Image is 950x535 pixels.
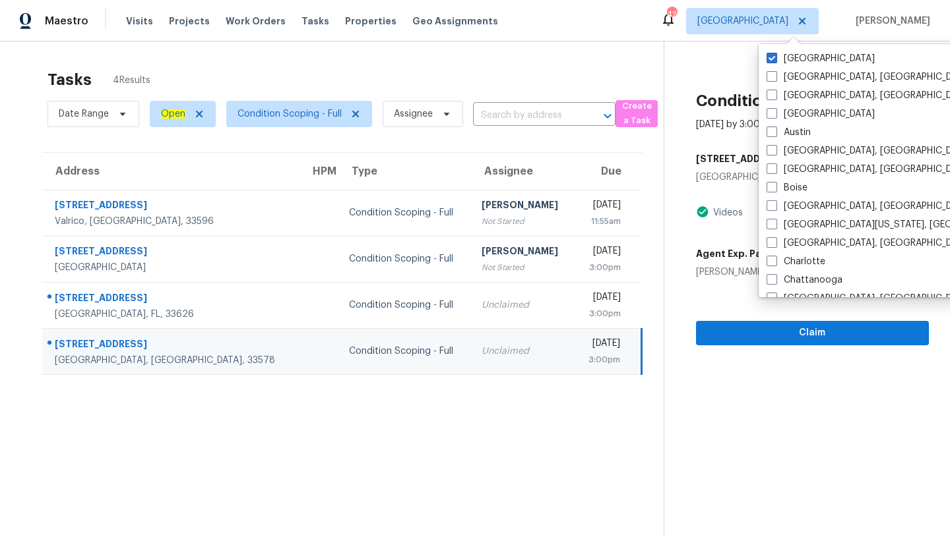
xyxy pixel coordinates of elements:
h2: Condition Scoping - Full [696,94,879,107]
div: 3:00pm [585,261,621,274]
div: [STREET_ADDRESS] [55,291,289,308]
div: Not Started [482,261,563,274]
div: [STREET_ADDRESS] [55,198,289,215]
span: Work Orders [226,14,286,28]
h2: Tasks [47,73,92,86]
div: [GEOGRAPHIC_DATA], [GEOGRAPHIC_DATA], 33578 [55,354,289,367]
button: Open [598,107,617,125]
div: Not Started [482,215,563,228]
div: [STREET_ADDRESS] [55,337,289,354]
img: Artifact Present Icon [696,205,709,219]
div: Condition Scoping - Full [349,298,460,312]
button: Create a Task [616,100,658,127]
div: Condition Scoping - Full [349,252,460,266]
label: [GEOGRAPHIC_DATA] [767,52,875,65]
span: Tasks [301,16,329,26]
div: [PERSON_NAME] [482,244,563,261]
th: Type [338,153,471,190]
th: Address [42,153,300,190]
div: [DATE] [585,291,621,307]
span: Create a Task [622,99,651,129]
input: Search by address [473,105,579,126]
div: Videos [709,206,743,219]
div: 42 [667,8,676,21]
div: [GEOGRAPHIC_DATA], FL, 33626 [55,308,289,321]
h5: Agent Exp. Partner [696,247,786,260]
div: [PERSON_NAME] [696,266,786,279]
button: Claim [696,321,929,345]
th: Assignee [471,153,574,190]
div: Condition Scoping - Full [349,345,460,358]
span: Date Range [59,107,109,121]
label: Chattanooga [767,273,842,287]
div: [DATE] [585,198,621,215]
div: [DATE] [585,244,621,261]
th: Due [574,153,641,190]
span: Condition Scoping - Full [237,107,342,121]
span: Geo Assignments [412,14,498,28]
div: [DATE] by 3:00pm [696,118,775,131]
div: Unclaimed [482,345,563,358]
div: 3:00pm [585,353,620,366]
label: Austin [767,126,811,139]
span: Claim [707,325,918,341]
div: 3:00pm [585,307,621,320]
h5: [STREET_ADDRESS] [696,152,788,165]
div: Condition Scoping - Full [349,206,460,219]
label: Charlotte [767,255,825,268]
th: HPM [300,153,338,190]
span: [PERSON_NAME] [850,14,930,28]
div: 11:55am [585,215,621,228]
div: [STREET_ADDRESS] [55,244,289,261]
div: [DATE] [585,337,620,353]
span: Maestro [45,14,88,28]
span: [GEOGRAPHIC_DATA] [697,14,788,28]
span: Properties [345,14,396,28]
div: [PERSON_NAME] [482,198,563,215]
label: [GEOGRAPHIC_DATA] [767,107,875,121]
span: Assignee [394,107,433,121]
span: Visits [126,14,153,28]
ah_el_jm_1744035306855: Open [161,109,185,119]
span: Projects [169,14,210,28]
div: [GEOGRAPHIC_DATA] [55,261,289,274]
div: [GEOGRAPHIC_DATA] [696,171,929,184]
label: Boise [767,181,807,194]
div: Unclaimed [482,298,563,312]
div: Valrico, [GEOGRAPHIC_DATA], 33596 [55,215,289,228]
span: 4 Results [113,74,150,87]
